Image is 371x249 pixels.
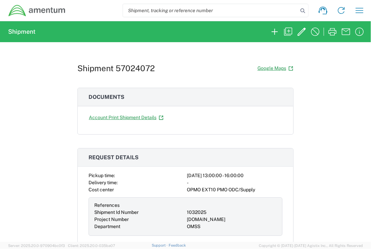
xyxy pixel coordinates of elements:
a: Support [152,243,169,247]
a: Google Maps [257,62,294,74]
div: OPMO EXT10 PMO ODC/Supply [187,186,282,193]
span: Documents [89,94,124,100]
h1: Shipment 57024072 [77,63,155,73]
div: Shipment Id Number [94,209,184,216]
span: Cost center [89,187,114,192]
div: [DATE] 13:00:00 - 16:00:00 [187,172,282,179]
a: Account Print Shipment Details [89,112,164,123]
div: Department [94,223,184,230]
div: - [187,179,282,186]
span: References [94,202,120,208]
input: Shipment, tracking or reference number [123,4,298,17]
div: 1032025 [187,209,277,216]
span: Request details [89,154,139,161]
a: Feedback [169,243,186,247]
div: OMSS [187,223,277,230]
div: Project Number [94,216,184,223]
img: dyncorp [8,4,66,17]
span: Pickup time: [89,173,115,178]
span: Client: 2025.20.0-035ba07 [68,244,115,248]
span: Copyright © [DATE]-[DATE] Agistix Inc., All Rights Reserved [259,243,363,249]
span: Delivery time: [89,180,118,185]
h2: Shipment [8,28,35,36]
span: Server: 2025.20.0-970904bc0f3 [8,244,65,248]
div: [DOMAIN_NAME] [187,216,277,223]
